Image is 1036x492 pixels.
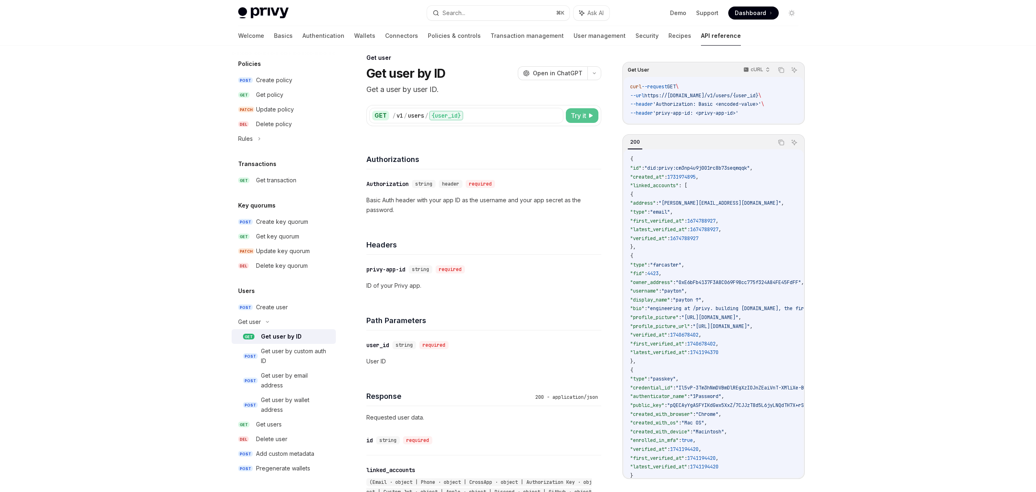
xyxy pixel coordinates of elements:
[690,393,721,400] span: "1Password"
[647,376,650,382] span: :
[738,314,741,321] span: ,
[232,117,336,131] a: DELDelete policy
[630,270,644,277] span: "fid"
[647,305,1010,312] span: "engineering at /privy. building [DOMAIN_NAME], the first Farcaster video client. nyc. 👨‍💻🍎🏳️‍🌈 [...
[571,111,586,120] span: Try it
[690,226,718,233] span: 1674788927
[667,332,670,338] span: :
[379,437,396,444] span: string
[644,305,647,312] span: :
[587,9,604,17] span: Ask AI
[243,402,258,408] span: POST
[670,209,673,215] span: ,
[630,226,687,233] span: "latest_verified_at"
[533,69,583,77] span: Open in ChatGPT
[419,341,449,349] div: required
[628,67,649,73] span: Get User
[366,281,601,291] p: ID of your Privy app.
[256,217,308,227] div: Create key quorum
[261,395,331,415] div: Get user by wallet address
[789,137,799,148] button: Ask AI
[696,411,718,418] span: "Chrome"
[238,77,253,83] span: POST
[676,279,801,286] span: "0xE6bFb4137F3A8C069F98cc775f324A84FE45FdFF"
[232,393,336,417] a: POSTGet user by wallet address
[630,376,647,382] span: "type"
[256,75,292,85] div: Create policy
[630,288,659,294] span: "username"
[668,26,691,46] a: Recipes
[366,356,601,366] p: User ID
[243,378,258,384] span: POST
[630,165,642,171] span: "id"
[630,314,679,321] span: "profile_picture"
[751,66,763,73] p: cURL
[696,174,699,180] span: ,
[667,174,696,180] span: 1731974895
[429,111,463,120] div: {user_id}
[724,429,727,435] span: ,
[232,102,336,117] a: PATCHUpdate policy
[661,288,684,294] span: "payton"
[232,73,336,87] a: POSTCreate policy
[366,466,415,474] div: linked_accounts
[366,413,601,422] p: Requested user data.
[238,26,264,46] a: Welcome
[238,159,276,169] h5: Transactions
[392,112,396,120] div: /
[630,262,647,268] span: "type"
[761,101,764,107] span: \
[442,8,465,18] div: Search...
[699,332,701,338] span: ,
[667,402,969,409] span: "pQECAyYgASFYIKdGwx5XxZ/7CJJzT8d5L6jyLNQdTH7X+rSZdPJ9Ux/QIlggRm4OcJ8F3aB5zYz3T9LxLdDfGpWvYkHgS4A8...
[630,411,693,418] span: "created_with_browser"
[644,165,750,171] span: "did:privy:cm3np4u9j001rc8b73seqmqqk"
[684,455,687,461] span: :
[256,232,299,241] div: Get key quorum
[238,201,276,210] h5: Key quorums
[679,437,681,444] span: :
[684,341,687,347] span: :
[574,6,609,20] button: Ask AI
[728,7,779,20] a: Dashboard
[647,262,650,268] span: :
[630,349,687,356] span: "latest_verified_at"
[261,332,302,341] div: Get user by ID
[366,436,373,444] div: id
[518,66,587,80] button: Open in ChatGPT
[693,323,750,330] span: "[URL][DOMAIN_NAME]"
[427,6,569,20] button: Search...⌘K
[701,297,704,303] span: ,
[776,65,786,75] button: Copy the contents from the code block
[630,191,633,198] span: {
[630,83,642,90] span: curl
[670,332,699,338] span: 1740678402
[716,218,718,224] span: ,
[274,26,293,46] a: Basics
[630,156,633,162] span: {
[679,182,687,189] span: : [
[681,262,684,268] span: ,
[687,464,690,470] span: :
[238,92,250,98] span: GET
[789,65,799,75] button: Ask AI
[750,165,753,171] span: ,
[642,165,644,171] span: :
[232,173,336,188] a: GETGet transaction
[628,137,642,147] div: 200
[238,317,261,327] div: Get user
[366,84,601,95] p: Get a user by user ID.
[366,180,409,188] div: Authorization
[630,341,684,347] span: "first_verified_at"
[425,112,428,120] div: /
[690,323,693,330] span: :
[630,110,653,116] span: --header
[630,218,684,224] span: "first_verified_at"
[656,200,659,206] span: :
[667,83,676,90] span: GET
[676,376,679,382] span: ,
[232,300,336,315] a: POSTCreate user
[687,226,690,233] span: :
[238,234,250,240] span: GET
[670,297,673,303] span: :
